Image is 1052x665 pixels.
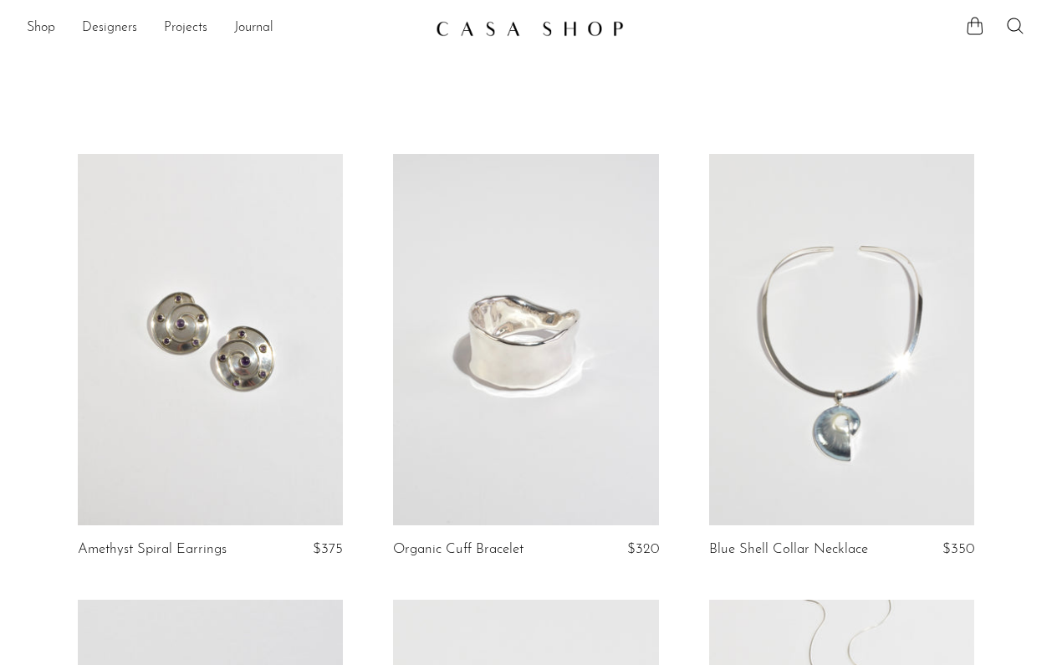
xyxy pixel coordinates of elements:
[27,18,55,39] a: Shop
[393,542,523,557] a: Organic Cuff Bracelet
[78,542,227,557] a: Amethyst Spiral Earrings
[627,542,659,556] span: $320
[942,542,974,556] span: $350
[234,18,273,39] a: Journal
[313,542,343,556] span: $375
[709,542,868,557] a: Blue Shell Collar Necklace
[27,14,422,43] ul: NEW HEADER MENU
[82,18,137,39] a: Designers
[27,14,422,43] nav: Desktop navigation
[164,18,207,39] a: Projects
